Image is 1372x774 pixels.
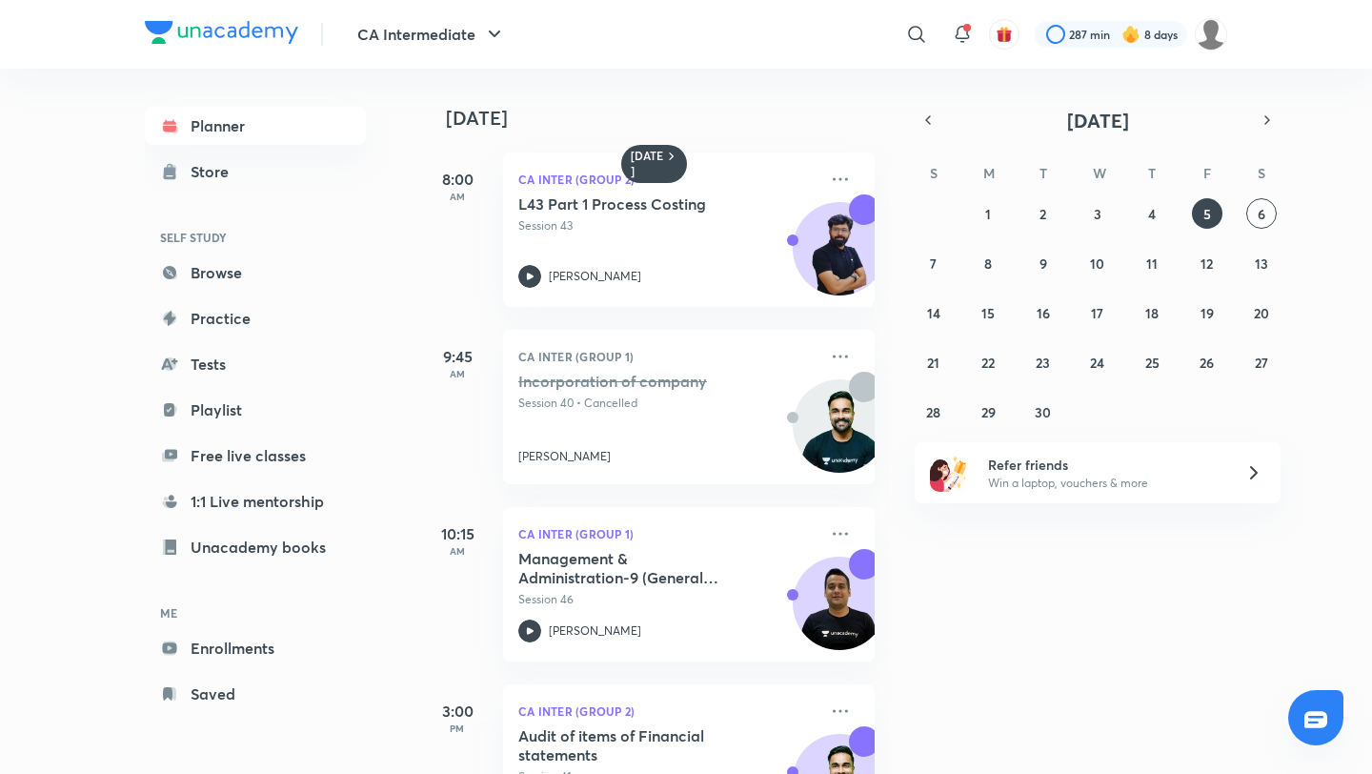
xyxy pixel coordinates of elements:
[794,390,885,481] img: Avatar
[930,454,968,492] img: referral
[419,345,495,368] h5: 9:45
[145,528,366,566] a: Unacademy books
[1091,304,1103,322] abbr: September 17, 2025
[145,21,298,49] a: Company Logo
[794,567,885,659] img: Avatar
[930,164,938,182] abbr: Sunday
[1203,205,1211,223] abbr: September 5, 2025
[518,194,756,214] h5: L43 Part 1 Process Costing
[989,19,1019,50] button: avatar
[941,107,1254,133] button: [DATE]
[927,304,940,322] abbr: September 14, 2025
[419,368,495,379] p: AM
[794,213,885,304] img: Avatar
[419,168,495,191] h5: 8:00
[1200,304,1214,322] abbr: September 19, 2025
[1039,255,1047,273] abbr: September 9, 2025
[1094,205,1101,223] abbr: September 3, 2025
[1246,198,1277,229] button: September 6, 2025
[918,347,949,377] button: September 21, 2025
[1255,255,1268,273] abbr: September 13, 2025
[918,397,949,427] button: September 28, 2025
[1255,354,1268,372] abbr: September 27, 2025
[518,700,817,723] p: CA Inter (Group 2)
[1254,304,1269,322] abbr: September 20, 2025
[419,522,495,545] h5: 10:15
[145,21,298,44] img: Company Logo
[631,149,664,179] h6: [DATE]
[518,726,756,764] h5: Audit of items of Financial statements
[145,482,366,520] a: 1:1 Live mentorship
[145,675,366,713] a: Saved
[984,255,992,273] abbr: September 8, 2025
[1082,198,1113,229] button: September 3, 2025
[930,255,937,273] abbr: September 7, 2025
[145,107,366,145] a: Planner
[1200,354,1214,372] abbr: September 26, 2025
[918,248,949,278] button: September 7, 2025
[549,268,641,285] p: [PERSON_NAME]
[1192,297,1222,328] button: September 19, 2025
[1067,108,1129,133] span: [DATE]
[1035,403,1051,421] abbr: September 30, 2025
[1192,347,1222,377] button: September 26, 2025
[996,26,1013,43] img: avatar
[419,723,495,734] p: PM
[1145,304,1159,322] abbr: September 18, 2025
[1145,354,1160,372] abbr: September 25, 2025
[419,700,495,723] h5: 3:00
[1137,297,1167,328] button: September 18, 2025
[518,345,817,368] p: CA Inter (Group 1)
[1148,205,1156,223] abbr: September 4, 2025
[1200,255,1213,273] abbr: September 12, 2025
[1148,164,1156,182] abbr: Thursday
[145,345,366,383] a: Tests
[988,455,1222,475] h6: Refer friends
[1137,248,1167,278] button: September 11, 2025
[1082,347,1113,377] button: September 24, 2025
[145,437,366,475] a: Free live classes
[1146,255,1158,273] abbr: September 11, 2025
[973,347,1003,377] button: September 22, 2025
[145,629,366,667] a: Enrollments
[981,354,995,372] abbr: September 22, 2025
[1028,297,1059,328] button: September 16, 2025
[1037,304,1050,322] abbr: September 16, 2025
[973,297,1003,328] button: September 15, 2025
[518,395,817,412] p: Session 40 • Cancelled
[981,403,996,421] abbr: September 29, 2025
[346,15,517,53] button: CA Intermediate
[1082,297,1113,328] button: September 17, 2025
[145,299,366,337] a: Practice
[985,205,991,223] abbr: September 1, 2025
[983,164,995,182] abbr: Monday
[191,160,240,183] div: Store
[446,107,894,130] h4: [DATE]
[973,248,1003,278] button: September 8, 2025
[1258,164,1265,182] abbr: Saturday
[145,153,366,191] a: Store
[1246,297,1277,328] button: September 20, 2025
[1192,198,1222,229] button: September 5, 2025
[1192,248,1222,278] button: September 12, 2025
[973,198,1003,229] button: September 1, 2025
[1137,198,1167,229] button: September 4, 2025
[145,391,366,429] a: Playlist
[145,221,366,254] h6: SELF STUDY
[1039,205,1046,223] abbr: September 2, 2025
[1121,25,1140,44] img: streak
[926,403,940,421] abbr: September 28, 2025
[518,372,756,391] h5: Incorporation of company
[145,254,366,292] a: Browse
[1028,248,1059,278] button: September 9, 2025
[918,297,949,328] button: September 14, 2025
[1090,255,1104,273] abbr: September 10, 2025
[549,622,641,640] p: [PERSON_NAME]
[1137,347,1167,377] button: September 25, 2025
[518,448,611,465] p: [PERSON_NAME]
[1258,205,1265,223] abbr: September 6, 2025
[1082,248,1113,278] button: September 10, 2025
[1028,198,1059,229] button: September 2, 2025
[988,475,1222,492] p: Win a laptop, vouchers & more
[1093,164,1106,182] abbr: Wednesday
